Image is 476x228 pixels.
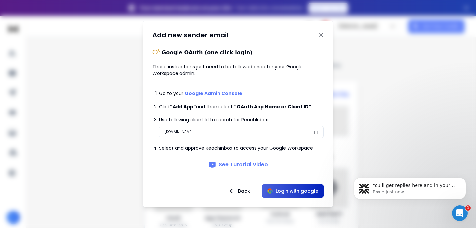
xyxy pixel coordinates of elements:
p: Google OAuth (one click login) [162,49,252,57]
li: Click and then select [159,103,324,110]
li: Go to your [159,90,324,97]
strong: ”Add App” [170,103,196,110]
a: See Tutorial Video [208,161,268,169]
p: [DOMAIN_NAME] [165,129,193,135]
p: These instructions just need to be followed once for your Google Workspace admin. [152,63,324,77]
iframe: Intercom notifications message [344,164,476,210]
span: 1 [465,205,471,211]
h1: Add new sender email [152,30,228,40]
strong: “OAuth App Name or Client ID” [234,103,311,110]
li: Use following client Id to search for ReachInbox: [159,116,324,123]
img: tips [152,49,160,57]
a: Google Admin Console [185,90,242,97]
iframe: Intercom live chat [452,205,468,221]
li: Select and approve ReachInbox to access your Google Workspace [159,145,324,151]
button: Back [222,184,255,198]
button: Login with google [262,184,324,198]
